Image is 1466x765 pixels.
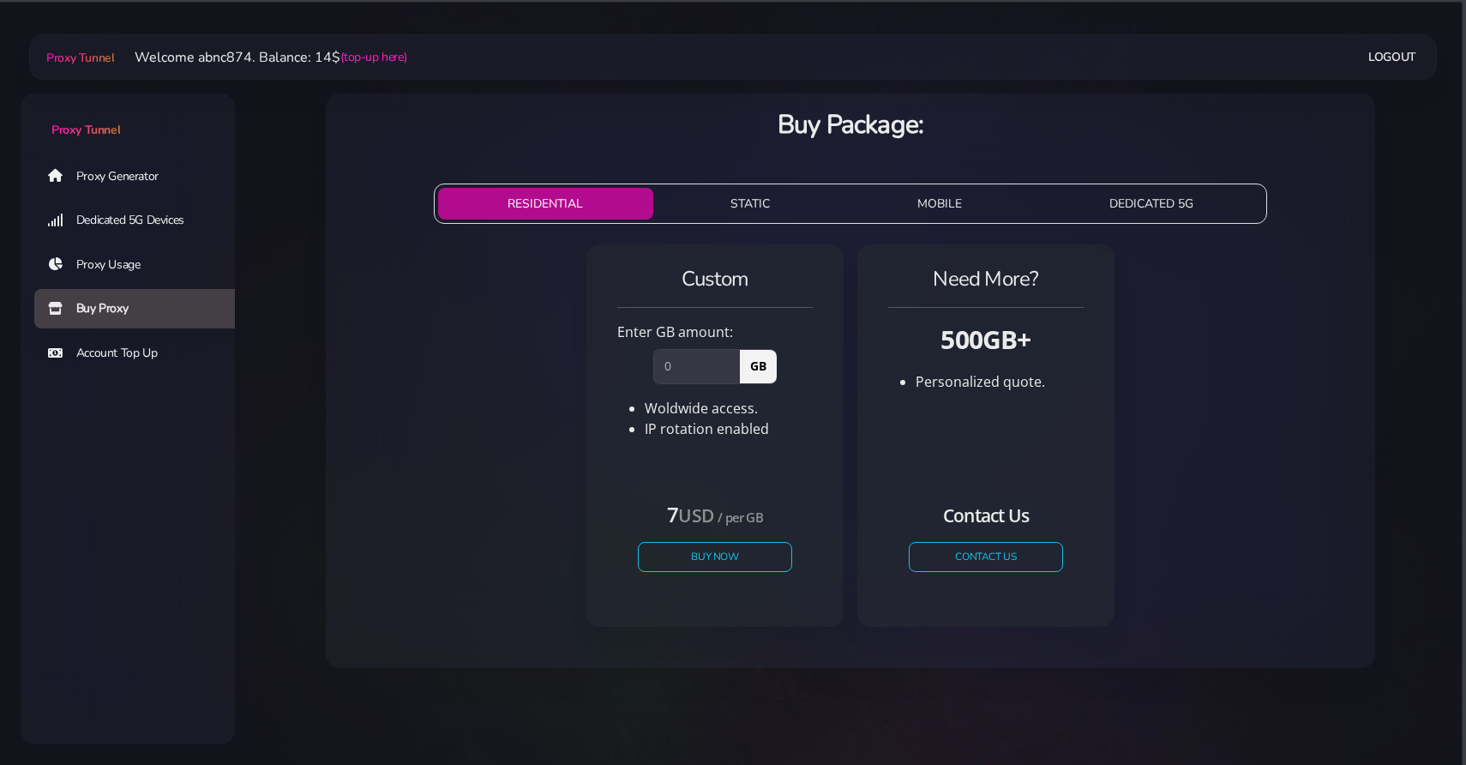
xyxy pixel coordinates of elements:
iframe: Webchat Widget [1367,666,1445,744]
a: Proxy Generator [34,156,249,196]
a: CONTACT US [909,542,1063,572]
a: Proxy Usage [34,245,249,285]
button: DEDICATED 5G [1039,188,1264,220]
li: Welcome abnc874. Balance: 14$ [114,47,406,68]
button: Buy Now [638,542,792,572]
small: / per GB [718,509,763,526]
h4: Need More? [888,265,1084,293]
li: Personalized quote. [916,371,1084,392]
div: Enter GB amount: [607,322,823,342]
h4: Custom [617,265,813,293]
a: Dedicated 5G Devices [34,201,249,240]
h3: Buy Package: [339,107,1361,142]
a: (top-up here) [340,48,406,66]
button: MOBILE [847,188,1032,220]
a: Proxy Tunnel [21,93,235,139]
h4: 7 [638,500,792,528]
small: USD [678,503,713,527]
small: Contact Us [943,503,1029,527]
a: Proxy Tunnel [43,44,114,71]
span: GB [739,349,777,383]
li: Woldwide access. [645,398,813,419]
h3: 500GB+ [888,322,1084,357]
button: RESIDENTIAL [438,188,654,220]
button: STATIC [660,188,840,220]
span: Proxy Tunnel [51,122,120,138]
a: Account Top Up [34,334,249,373]
span: Proxy Tunnel [46,50,114,66]
li: IP rotation enabled [645,419,813,439]
a: Logout [1368,41,1416,73]
a: Buy Proxy [34,289,249,328]
input: 0 [653,349,740,383]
